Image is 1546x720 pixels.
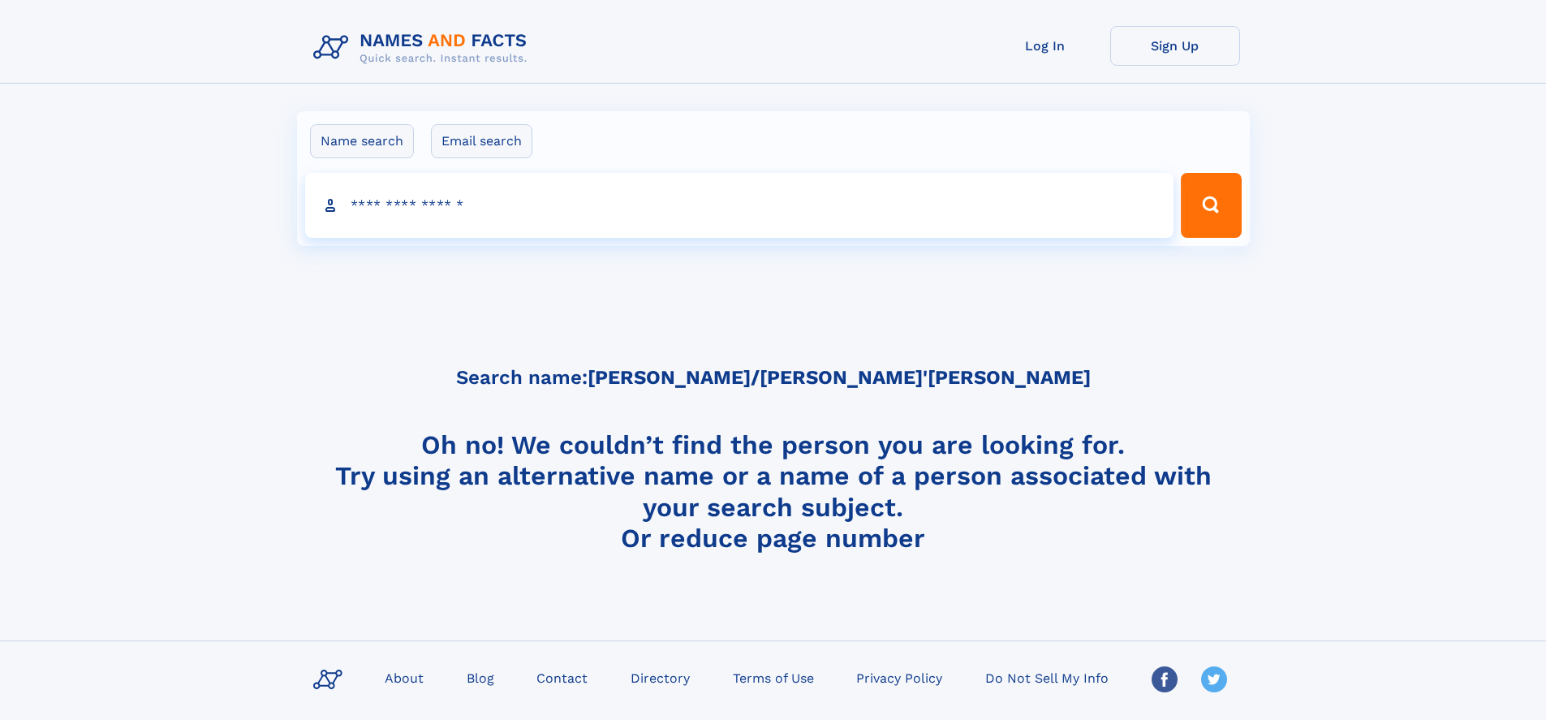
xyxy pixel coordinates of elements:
[1152,666,1178,692] img: Facebook
[456,367,1091,389] h5: Search name:
[310,124,414,158] label: Name search
[1110,26,1240,66] a: Sign Up
[307,429,1240,553] h4: Oh no! We couldn’t find the person you are looking for. Try using an alternative name or a name o...
[850,666,949,689] a: Privacy Policy
[979,666,1115,689] a: Do Not Sell My Info
[980,26,1110,66] a: Log In
[624,666,696,689] a: Directory
[431,124,532,158] label: Email search
[1181,173,1241,238] button: Search Button
[378,666,430,689] a: About
[460,666,501,689] a: Blog
[305,173,1174,238] input: search input
[588,366,1091,389] b: [PERSON_NAME]/[PERSON_NAME]'[PERSON_NAME]
[1201,666,1227,692] img: Twitter
[726,666,820,689] a: Terms of Use
[530,666,594,689] a: Contact
[307,26,540,70] img: Logo Names and Facts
